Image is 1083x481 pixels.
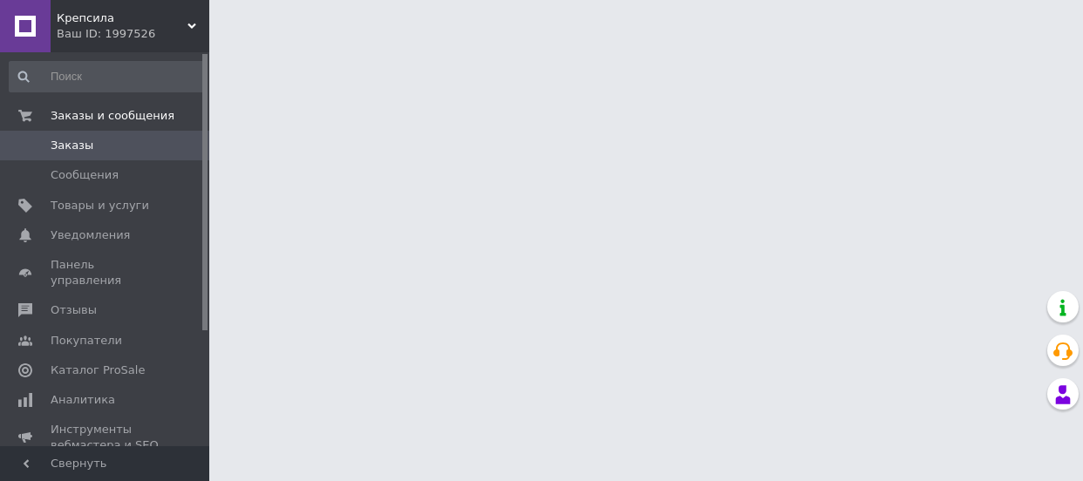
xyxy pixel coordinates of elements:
input: Поиск [9,61,205,92]
span: Каталог ProSale [51,362,145,378]
span: Инструменты вебмастера и SEO [51,422,161,453]
span: Заказы и сообщения [51,108,174,124]
span: Покупатели [51,333,122,349]
span: Крепсила [57,10,187,26]
span: Панель управления [51,257,161,288]
span: Товары и услуги [51,198,149,213]
span: Отзывы [51,302,97,318]
span: Уведомления [51,227,130,243]
span: Заказы [51,138,93,153]
div: Ваш ID: 1997526 [57,26,209,42]
span: Сообщения [51,167,119,183]
span: Аналитика [51,392,115,408]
